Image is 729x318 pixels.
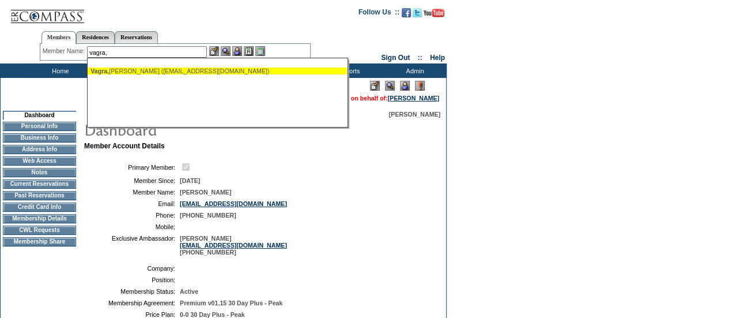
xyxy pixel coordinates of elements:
[3,214,76,223] td: Membership Details
[307,95,439,102] span: You are acting on behalf of:
[255,46,265,56] img: b_calculator.gif
[89,200,175,207] td: Email:
[389,111,440,118] span: [PERSON_NAME]
[209,46,219,56] img: b_edit.gif
[402,12,411,18] a: Become our fan on Facebook
[232,46,242,56] img: Impersonate
[3,133,76,143] td: Business Info
[89,212,175,219] td: Phone:
[89,300,175,306] td: Membership Agreement:
[43,46,87,56] div: Member Name:
[89,177,175,184] td: Member Since:
[3,168,76,177] td: Notes
[180,235,287,256] span: [PERSON_NAME] [PHONE_NUMBER]
[84,142,165,150] b: Member Account Details
[41,31,77,44] a: Members
[180,200,287,207] a: [EMAIL_ADDRESS][DOMAIN_NAME]
[90,68,344,74] div: [PERSON_NAME] ([EMAIL_ADDRESS][DOMAIN_NAME])
[89,265,175,272] td: Company:
[180,288,198,295] span: Active
[244,46,254,56] img: Reservations
[89,288,175,295] td: Membership Status:
[90,68,109,74] span: Vagra,
[221,46,231,56] img: View
[3,226,76,235] td: CWL Requests
[26,63,92,78] td: Home
[388,95,439,102] a: [PERSON_NAME]
[424,9,444,17] img: Subscribe to our YouTube Channel
[180,300,282,306] span: Premium v01.15 30 Day Plus - Peak
[413,12,422,18] a: Follow us on Twitter
[370,81,380,91] img: Edit Mode
[3,111,76,119] td: Dashboard
[89,235,175,256] td: Exclusive Ambassador:
[180,177,200,184] span: [DATE]
[89,223,175,230] td: Mobile:
[180,242,287,249] a: [EMAIL_ADDRESS][DOMAIN_NAME]
[385,81,395,91] img: View Mode
[430,54,445,62] a: Help
[358,7,399,21] td: Follow Us ::
[89,189,175,196] td: Member Name:
[89,162,175,173] td: Primary Member:
[89,276,175,283] td: Position:
[180,189,231,196] span: [PERSON_NAME]
[180,212,236,219] span: [PHONE_NUMBER]
[3,145,76,154] td: Address Info
[400,81,410,91] img: Impersonate
[3,191,76,200] td: Past Reservations
[180,311,245,318] span: 0-0 30 Day Plus - Peak
[76,31,115,43] a: Residences
[413,8,422,17] img: Follow us on Twitter
[402,8,411,17] img: Become our fan on Facebook
[89,311,175,318] td: Price Plan:
[3,179,76,189] td: Current Reservations
[418,54,422,62] span: ::
[3,122,76,131] td: Personal Info
[380,63,447,78] td: Admin
[3,237,76,246] td: Membership Share
[3,156,76,166] td: Web Access
[3,203,76,212] td: Credit Card Info
[424,12,444,18] a: Subscribe to our YouTube Channel
[415,81,425,91] img: Log Concern/Member Elevation
[84,118,314,141] img: pgTtlDashboard.gif
[381,54,410,62] a: Sign Out
[115,31,158,43] a: Reservations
